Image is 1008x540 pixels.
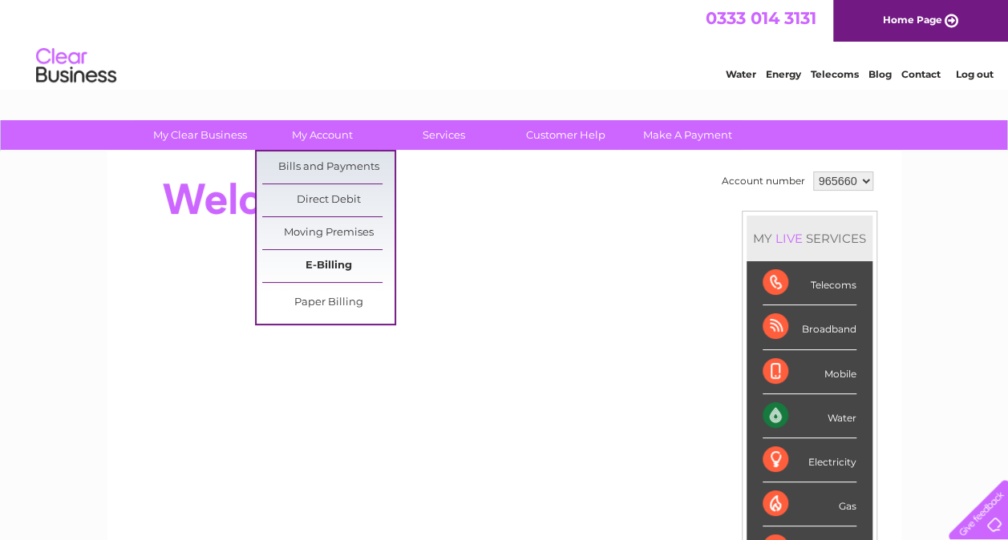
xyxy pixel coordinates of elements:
[134,120,266,150] a: My Clear Business
[35,42,117,91] img: logo.png
[262,151,395,183] a: Bills and Payments
[262,287,395,319] a: Paper Billing
[256,120,388,150] a: My Account
[763,438,856,482] div: Electricity
[763,482,856,526] div: Gas
[718,167,809,195] td: Account number
[262,217,395,249] a: Moving Premises
[763,350,856,394] div: Mobile
[763,394,856,438] div: Water
[262,250,395,282] a: E-Billing
[763,305,856,349] div: Broadband
[766,68,801,80] a: Energy
[763,261,856,305] div: Telecoms
[772,231,806,246] div: LIVE
[811,68,859,80] a: Telecoms
[500,120,632,150] a: Customer Help
[706,8,816,28] a: 0333 014 3131
[747,216,872,261] div: MY SERVICES
[901,68,941,80] a: Contact
[955,68,993,80] a: Log out
[726,68,756,80] a: Water
[868,68,892,80] a: Blog
[126,9,884,78] div: Clear Business is a trading name of Verastar Limited (registered in [GEOGRAPHIC_DATA] No. 3667643...
[378,120,510,150] a: Services
[621,120,754,150] a: Make A Payment
[262,184,395,216] a: Direct Debit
